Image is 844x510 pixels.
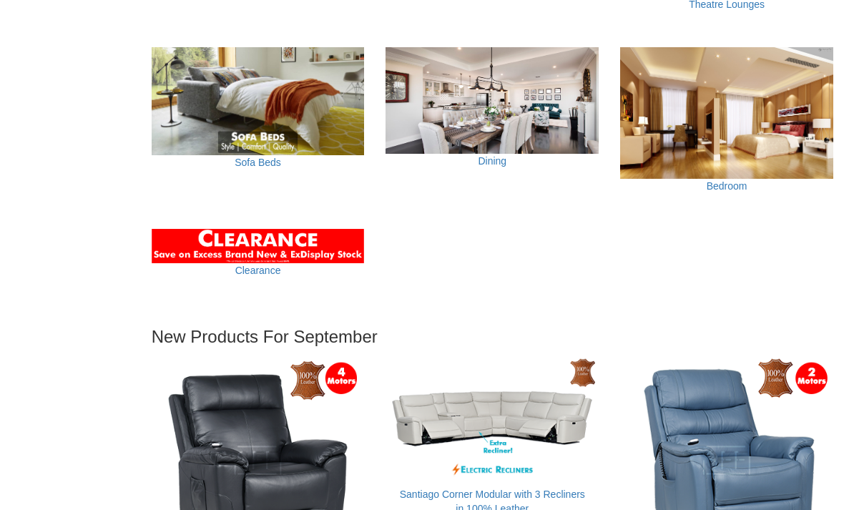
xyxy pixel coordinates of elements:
[152,229,365,263] img: Clearance
[389,358,595,481] img: Santiago Corner Modular with 3 Recliners in 100% Leather
[152,328,833,346] h3: New Products For September
[152,47,365,155] img: Sofa Beds
[620,47,833,179] img: Bedroom
[707,180,747,192] a: Bedroom
[235,265,281,276] a: Clearance
[235,157,281,168] a: Sofa Beds
[478,155,506,167] a: Dining
[386,47,599,154] img: Dining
